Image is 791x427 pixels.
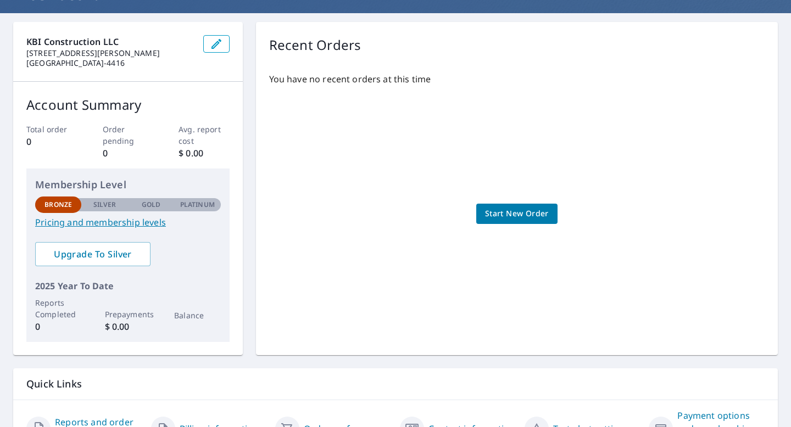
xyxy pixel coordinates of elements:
[35,320,81,333] p: 0
[180,200,215,210] p: Platinum
[142,200,160,210] p: Gold
[26,377,765,391] p: Quick Links
[269,72,765,86] p: You have no recent orders at this time
[105,308,151,320] p: Prepayments
[103,123,153,147] p: Order pending
[485,207,549,221] span: Start New Order
[26,35,194,48] p: KBI Construction LLC
[103,147,153,160] p: 0
[179,123,229,147] p: Avg. report cost
[26,95,230,115] p: Account Summary
[93,200,116,210] p: Silver
[26,58,194,68] p: [GEOGRAPHIC_DATA]-4416
[179,147,229,160] p: $ 0.00
[35,279,221,293] p: 2025 Year To Date
[269,35,361,55] p: Recent Orders
[35,297,81,320] p: Reports Completed
[35,242,151,266] a: Upgrade To Silver
[44,200,72,210] p: Bronze
[35,216,221,229] a: Pricing and membership levels
[44,248,142,260] span: Upgrade To Silver
[105,320,151,333] p: $ 0.00
[26,135,77,148] p: 0
[26,123,77,135] p: Total order
[476,204,558,224] a: Start New Order
[174,310,220,321] p: Balance
[26,48,194,58] p: [STREET_ADDRESS][PERSON_NAME]
[35,177,221,192] p: Membership Level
